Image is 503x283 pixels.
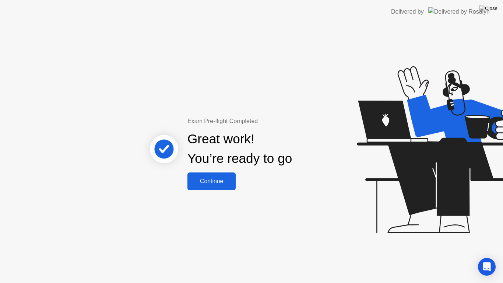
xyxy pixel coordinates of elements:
[478,258,496,276] div: Open Intercom Messenger
[190,178,233,185] div: Continue
[391,7,424,16] div: Delivered by
[479,6,497,11] img: Close
[428,7,490,16] img: Delivered by Rosalyn
[187,129,292,168] div: Great work! You’re ready to go
[187,172,236,190] button: Continue
[187,117,340,126] div: Exam Pre-flight Completed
